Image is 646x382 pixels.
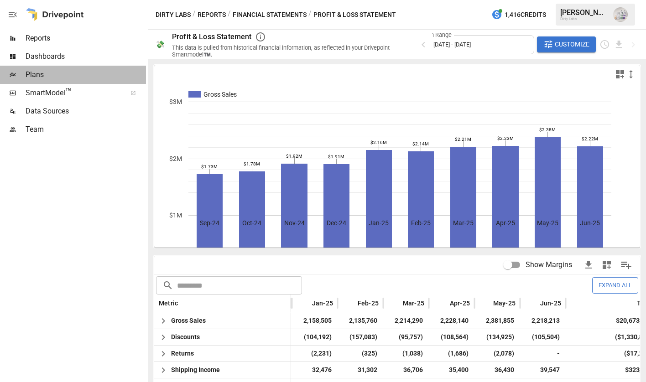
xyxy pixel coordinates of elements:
[169,98,182,105] text: $3M
[411,219,431,227] text: Feb-25
[401,346,424,361] span: (1,038)
[448,362,470,378] span: 35,400
[169,212,182,219] text: $1M
[26,33,146,44] span: Reports
[369,219,389,227] text: Jan-25
[308,9,312,21] div: /
[348,313,379,329] span: 2,135,760
[403,299,424,308] span: Mar-25
[156,40,165,49] div: 💸
[436,297,449,310] button: Sort
[242,219,261,227] text: Oct-24
[393,313,424,329] span: 2,214,290
[286,154,302,159] text: $1.92M
[433,41,471,48] span: [DATE] - [DATE]
[539,362,561,378] span: 39,547
[608,2,633,27] button: Emmanuelle Johnson
[228,9,231,21] div: /
[497,136,514,141] text: $2.23M
[172,32,251,41] div: Profit & Loss Statement
[201,164,218,169] text: $1.73M
[311,362,333,378] span: 32,476
[179,297,192,310] button: Sort
[154,83,640,248] svg: A chart.
[159,299,178,308] span: Metric
[455,137,471,142] text: $2.21M
[540,299,561,308] span: Jun-25
[26,106,146,117] span: Data Sources
[328,154,344,159] text: $1.91M
[26,88,120,98] span: SmartModel
[582,136,598,141] text: $2.22M
[556,346,561,361] span: -
[389,297,402,310] button: Sort
[492,346,516,361] span: (2,078)
[302,313,333,329] span: 2,158,505
[537,36,596,53] button: Customize
[592,277,638,293] button: Expand All
[530,313,561,329] span: 2,218,213
[203,91,237,98] text: Gross Sales
[171,366,220,373] span: Shipping Income
[479,297,492,310] button: Sort
[599,39,610,50] button: Schedule report
[412,141,429,146] text: $2.14M
[555,39,589,50] span: Customize
[156,9,191,21] button: Dirty Labs
[356,362,379,378] span: 31,302
[26,69,146,80] span: Plans
[370,140,387,145] text: $2.16M
[493,362,516,378] span: 36,430
[539,127,556,132] text: $2.38M
[244,161,260,166] text: $1.78M
[485,329,516,345] span: (134,925)
[613,7,628,22] img: Emmanuelle Johnson
[439,313,470,329] span: 2,228,140
[348,329,379,345] span: (157,083)
[327,219,346,227] text: Dec-24
[484,313,516,329] span: 2,381,855
[26,51,146,62] span: Dashboards
[537,219,558,227] text: May-25
[302,329,333,345] span: (104,192)
[614,39,624,50] button: Download report
[171,333,200,341] span: Discounts
[531,329,561,345] span: (105,504)
[169,155,182,162] text: $2M
[171,317,206,324] span: Gross Sales
[402,362,424,378] span: 36,706
[26,124,146,135] span: Team
[439,329,470,345] span: (108,564)
[298,297,311,310] button: Sort
[447,346,470,361] span: (1,686)
[310,346,333,361] span: (2,231)
[453,219,474,227] text: Mar-25
[360,346,379,361] span: (325)
[358,299,379,308] span: Feb-25
[505,9,546,21] span: 1,416 Credits
[397,329,424,345] span: (95,757)
[560,8,608,17] div: [PERSON_NAME]
[284,219,305,227] text: Nov-24
[65,86,72,98] span: ™
[580,219,600,227] text: Jun-25
[616,255,636,275] button: Manage Columns
[488,6,550,23] button: 1,416Credits
[526,259,572,270] span: Show Margins
[200,219,219,227] text: Sep-24
[496,219,515,227] text: Apr-25
[526,297,539,310] button: Sort
[415,31,454,39] label: Month Range
[450,299,470,308] span: Apr-25
[233,9,307,21] button: Financial Statements
[193,9,196,21] div: /
[312,299,333,308] span: Jan-25
[560,17,608,21] div: Dirty Labs
[172,44,407,58] div: This data is pulled from historical financial information, as reflected in your Drivepoint Smartm...
[493,299,516,308] span: May-25
[171,350,194,357] span: Returns
[198,9,226,21] button: Reports
[344,297,357,310] button: Sort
